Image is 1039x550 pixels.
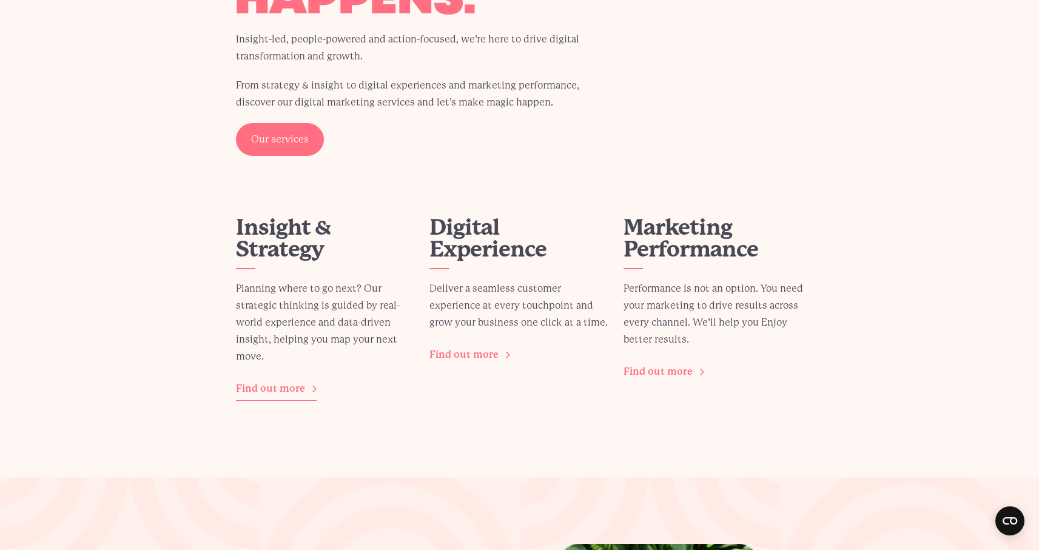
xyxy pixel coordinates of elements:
a: Find out more [236,377,317,400]
p: Performance is not an option. You need your marketing to drive results across every channel. We’l... [624,280,803,348]
a: Insight & Strategy [236,215,331,262]
button: Open CMP widget [995,506,1024,535]
a: Digital Experience [429,215,546,262]
a: Find out more [624,360,704,383]
a: Our services [236,123,324,156]
p: From strategy & insight to digital experiences and marketing performance, discover our digital ma... [236,77,616,111]
p: Planning where to go next? Our strategic thinking is guided by real-world experience and data-dri... [236,280,415,365]
p: Deliver a seamless customer experience at every touchpoint and grow your business one click at a ... [429,280,609,331]
a: Marketing Performance [624,215,758,262]
p: Insight-led, people-powered and action-focused, we’re here to drive digital transformation and gr... [236,31,616,65]
a: Find out more [429,343,510,366]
